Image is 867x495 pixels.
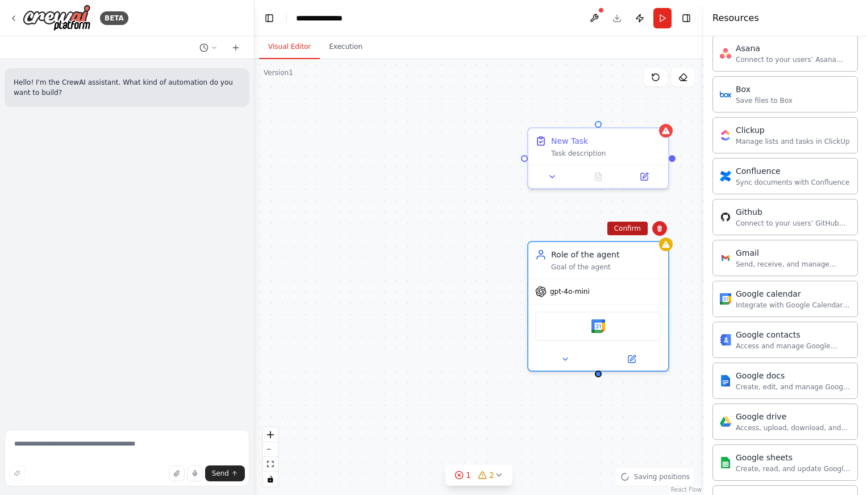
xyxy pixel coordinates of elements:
[736,206,851,218] div: Github
[720,293,731,305] img: Google calendar
[591,319,605,333] img: Google calendar
[550,287,590,296] span: gpt-4o-mini
[736,178,849,187] div: Sync documents with Confluence
[259,35,320,59] button: Visual Editor
[23,5,91,31] img: Logo
[296,13,355,24] nav: breadcrumb
[720,334,731,346] img: Google contacts
[466,469,471,481] span: 1
[574,170,623,184] button: No output available
[551,149,661,158] div: Task description
[551,135,588,147] div: New Task
[736,43,851,54] div: Asana
[205,465,245,481] button: Send
[736,96,793,105] div: Save files to Box
[736,411,851,422] div: Google drive
[187,465,203,481] button: Click to speak your automation idea
[551,249,661,260] div: Role of the agent
[736,464,851,473] div: Create, read, and update Google Sheets spreadsheets and manage worksheet data.
[263,442,278,457] button: zoom out
[720,457,731,468] img: Google sheets
[678,10,694,26] button: Hide right sidebar
[527,127,669,189] div: New TaskTask description
[263,472,278,486] button: toggle interactivity
[720,48,731,59] img: Asana
[720,170,731,182] img: Confluence
[736,124,850,136] div: Clickup
[720,89,731,100] img: Box
[634,472,690,481] span: Saving positions
[169,465,185,481] button: Upload files
[720,375,731,386] img: Google docs
[489,469,494,481] span: 2
[14,77,240,98] p: Hello! I'm the CrewAI assistant. What kind of automation do you want to build?
[263,457,278,472] button: fit view
[261,10,277,26] button: Hide left sidebar
[736,55,851,64] div: Connect to your users’ Asana accounts
[195,41,222,55] button: Switch to previous chat
[736,382,851,392] div: Create, edit, and manage Google Docs documents with text manipulation and formatting.
[264,68,293,77] div: Version 1
[720,252,731,264] img: Gmail
[263,427,278,442] button: zoom in
[652,221,667,236] button: Delete node
[100,11,128,25] div: BETA
[736,165,849,177] div: Confluence
[599,352,664,366] button: Open in side panel
[212,469,229,478] span: Send
[736,219,851,228] div: Connect to your users’ GitHub accounts
[227,41,245,55] button: Start a new chat
[712,11,759,25] h4: Resources
[736,342,851,351] div: Access and manage Google Contacts, including personal contacts and directory information.
[736,260,851,269] div: Send, receive, and manage Gmail messages and email settings.
[736,452,851,463] div: Google sheets
[720,211,731,223] img: Github
[736,301,851,310] div: Integrate with Google Calendar to manage events, check availability, and access calendar data.
[263,427,278,486] div: React Flow controls
[9,465,25,481] button: Improve this prompt
[736,423,851,432] div: Access, upload, download, and manage files and folders in Google Drive.
[624,170,664,184] button: Open in side panel
[736,137,850,146] div: Manage lists and tasks in ClickUp
[736,247,851,259] div: Gmail
[720,416,731,427] img: Google drive
[736,288,851,300] div: Google calendar
[671,486,702,493] a: React Flow attribution
[720,130,731,141] img: Clickup
[320,35,372,59] button: Execution
[445,465,512,486] button: 12
[736,329,851,340] div: Google contacts
[736,84,793,95] div: Box
[551,263,661,272] div: Goal of the agent
[736,370,851,381] div: Google docs
[607,222,648,235] button: Confirm
[527,241,669,372] div: Role of the agentGoal of the agentgpt-4o-miniGoogle calendar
